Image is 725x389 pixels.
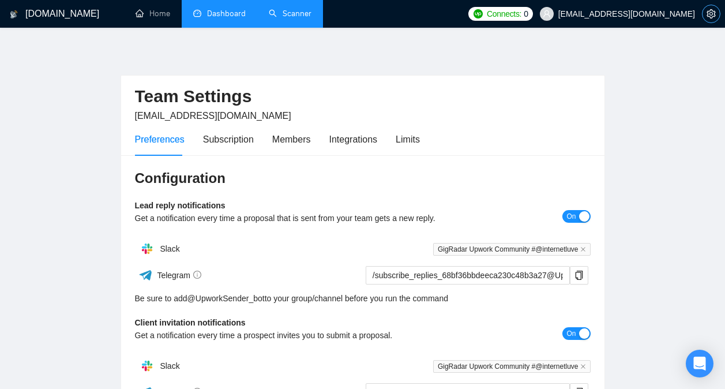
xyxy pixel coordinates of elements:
img: hpQkSZIkSZIkSZIkSZIkSZIkSZIkSZIkSZIkSZIkSZIkSZIkSZIkSZIkSZIkSZIkSZIkSZIkSZIkSZIkSZIkSZIkSZIkSZIkS... [136,354,159,377]
span: info-circle [193,271,201,279]
a: dashboardDashboard [193,9,246,18]
button: setting [702,5,720,23]
button: copy [570,266,588,285]
span: setting [703,9,720,18]
a: searchScanner [269,9,311,18]
span: GigRadar Upwork Community #@internetluve [433,243,591,256]
img: ww3wtPAAAAAElFTkSuQmCC [138,268,153,282]
a: homeHome [136,9,170,18]
b: Client invitation notifications [135,318,246,327]
span: close [580,246,586,252]
a: @UpworkSender_bot [187,292,265,305]
span: On [566,210,576,223]
img: logo [10,5,18,24]
div: Get a notification every time a prospect invites you to submit a proposal. [135,329,477,342]
span: GigRadar Upwork Community #@internetluve [433,360,591,373]
span: [EMAIL_ADDRESS][DOMAIN_NAME] [135,111,291,121]
div: Preferences [135,132,185,147]
div: Be sure to add to your group/channel before you run the command [135,292,591,305]
div: Get a notification every time a proposal that is sent from your team gets a new reply. [135,212,477,225]
div: Limits [396,132,420,147]
span: copy [570,271,588,280]
h3: Configuration [135,169,591,188]
span: Connects: [487,8,521,20]
span: Slack [160,361,179,371]
span: Slack [160,244,179,253]
span: Telegram [157,271,201,280]
div: Integrations [329,132,378,147]
span: user [543,10,551,18]
span: 0 [524,8,528,20]
h2: Team Settings [135,85,591,109]
div: Members [272,132,311,147]
img: upwork-logo.png [474,9,483,18]
span: close [580,364,586,369]
div: Open Intercom Messenger [686,350,713,377]
div: Subscription [203,132,254,147]
span: On [566,327,576,340]
img: hpQkSZIkSZIkSZIkSZIkSZIkSZIkSZIkSZIkSZIkSZIkSZIkSZIkSZIkSZIkSZIkSZIkSZIkSZIkSZIkSZIkSZIkSZIkSZIkS... [136,237,159,260]
b: Lead reply notifications [135,201,226,210]
a: setting [702,9,720,18]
